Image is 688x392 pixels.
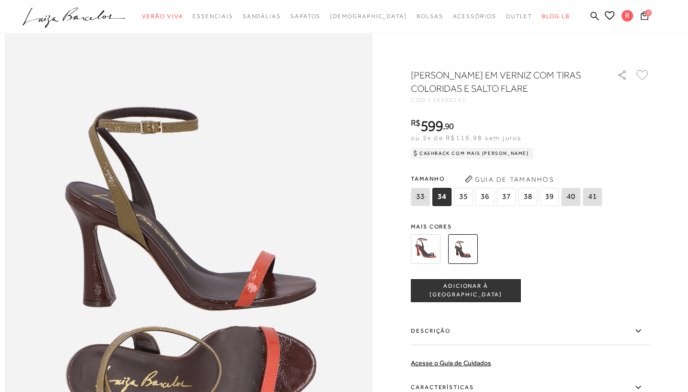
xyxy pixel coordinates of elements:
span: ADICIONAR À [GEOGRAPHIC_DATA] [411,282,520,299]
button: Guia de Tamanhos [462,172,557,187]
span: Sapatos [290,13,321,20]
span: ou 5x de R$119,98 sem juros [411,134,521,142]
span: BLOG LB [542,13,570,20]
i: , [443,122,454,131]
div: CÓD: [411,97,602,103]
a: BLOG LB [542,8,570,25]
div: Cashback com Mais [PERSON_NAME] [411,148,533,159]
span: 0 [645,10,652,16]
a: categoryNavScreenReaderText [243,8,281,25]
span: Essenciais [193,13,233,20]
span: Tamanho [411,172,604,186]
label: Descrição [411,317,650,345]
span: [DEMOGRAPHIC_DATA] [330,13,407,20]
a: categoryNavScreenReaderText [193,8,233,25]
a: categoryNavScreenReaderText [506,8,533,25]
span: 139700147 [428,97,466,103]
span: Mais cores [411,224,650,229]
span: 34 [432,188,451,206]
span: Sandálias [243,13,281,20]
span: Outlet [506,13,533,20]
span: 36 [475,188,494,206]
span: Acessórios [453,13,496,20]
span: 38 [518,188,537,206]
span: 37 [497,188,516,206]
span: R [622,10,633,22]
span: 41 [583,188,602,206]
span: 90 [445,121,454,131]
a: categoryNavScreenReaderText [290,8,321,25]
span: Bolsas [417,13,443,20]
span: 599 [420,117,443,134]
button: R [617,10,638,24]
span: Verão Viva [142,13,183,20]
img: SANDÁLIA EM VERNIZ COM TIRAS COLORIDAS E SALTO FLARE [448,234,478,264]
span: 35 [454,188,473,206]
h1: [PERSON_NAME] EM VERNIZ COM TIRAS COLORIDAS E SALTO FLARE [411,68,590,95]
button: ADICIONAR À [GEOGRAPHIC_DATA] [411,279,521,302]
span: 39 [540,188,559,206]
a: categoryNavScreenReaderText [453,8,496,25]
i: R$ [411,119,420,127]
a: Acesse o Guia de Cuidados [411,359,491,367]
span: 40 [561,188,580,206]
a: categoryNavScreenReaderText [142,8,183,25]
a: categoryNavScreenReaderText [417,8,443,25]
a: noSubCategoriesText [330,8,407,25]
img: SANDÁLIA EM VERNIZ COM TIRAS COLORIDAS E SALTO FLARE [411,234,441,264]
span: 33 [411,188,430,206]
button: 0 [638,11,651,23]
